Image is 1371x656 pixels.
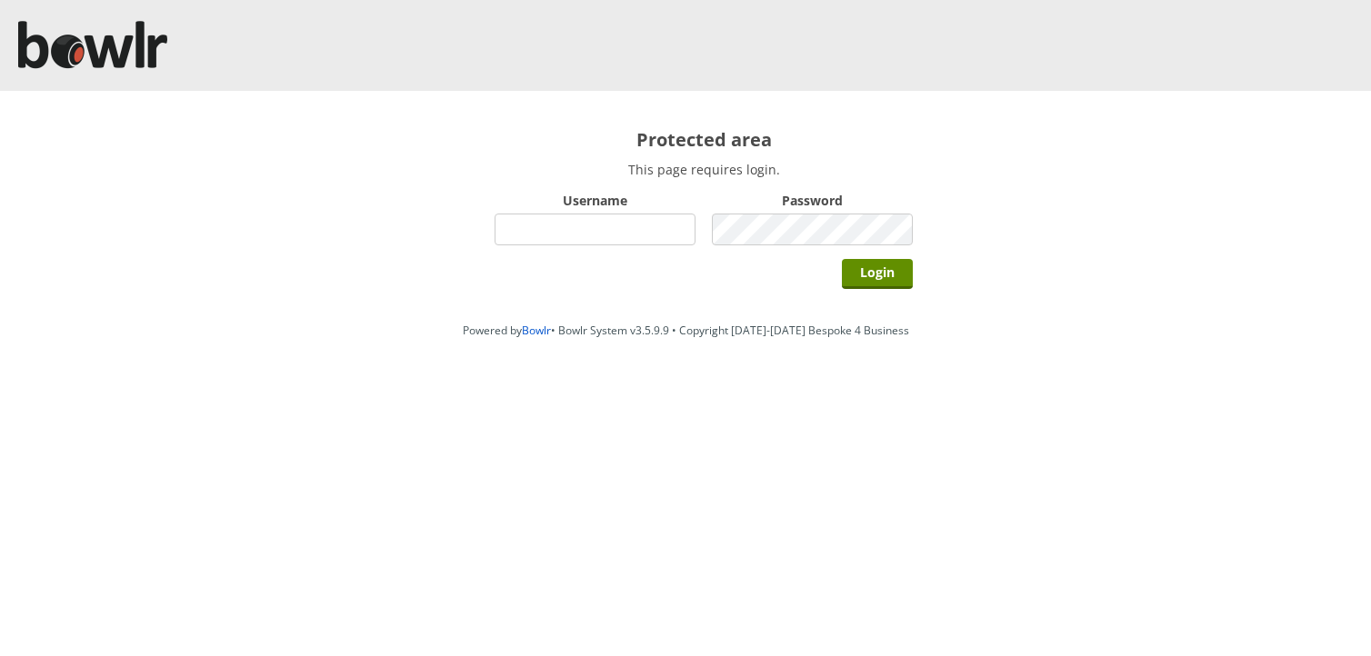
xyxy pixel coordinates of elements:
[495,192,696,209] label: Username
[463,323,909,338] span: Powered by • Bowlr System v3.5.9.9 • Copyright [DATE]-[DATE] Bespoke 4 Business
[712,192,913,209] label: Password
[842,259,913,289] input: Login
[495,127,913,152] h2: Protected area
[522,323,551,338] a: Bowlr
[495,161,913,178] p: This page requires login.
